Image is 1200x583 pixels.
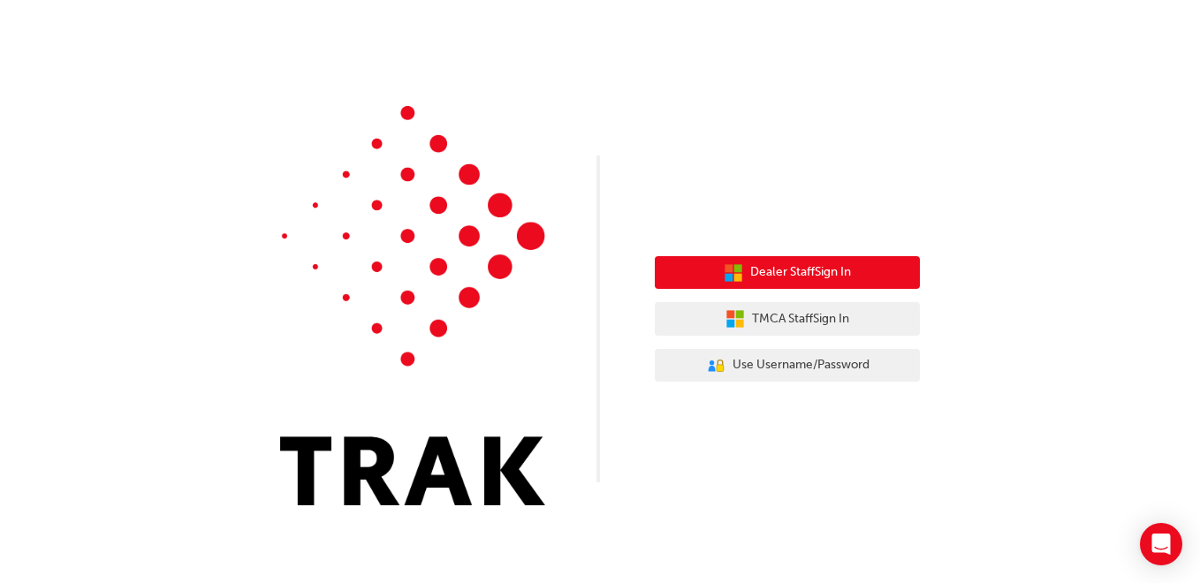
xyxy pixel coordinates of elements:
[733,355,870,375] span: Use Username/Password
[280,106,545,505] img: Trak
[655,256,920,290] button: Dealer StaffSign In
[752,309,849,329] span: TMCA Staff Sign In
[1140,523,1182,565] div: Open Intercom Messenger
[750,262,851,283] span: Dealer Staff Sign In
[655,302,920,336] button: TMCA StaffSign In
[655,349,920,382] button: Use Username/Password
